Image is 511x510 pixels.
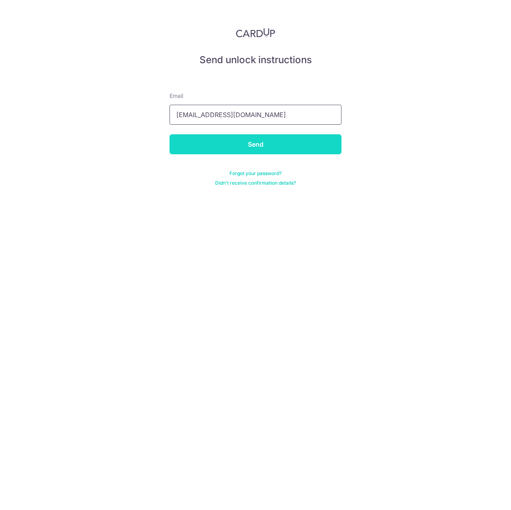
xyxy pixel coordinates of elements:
[215,180,296,186] a: Didn't receive confirmation details?
[170,105,341,125] input: Enter your Email
[230,170,281,177] a: Forgot your password?
[170,54,341,66] h5: Send unlock instructions
[170,134,341,154] input: Send
[236,28,275,38] img: CardUp Logo
[170,92,183,99] span: translation missing: en.devise.label.Email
